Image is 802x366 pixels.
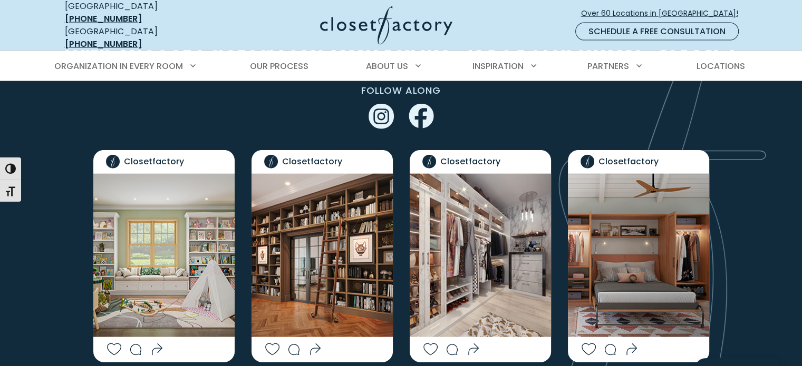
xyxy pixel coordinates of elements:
[575,23,739,41] a: Schedule a Free Consultation
[361,84,441,97] span: FOLLOW ALONG
[366,60,408,72] span: About Us
[369,110,394,122] a: Instagram
[124,155,184,168] span: Closetfactory
[472,60,524,72] span: Inspiration
[54,60,183,72] span: Organization in Every Room
[696,60,745,72] span: Locations
[65,38,142,50] a: [PHONE_NUMBER]
[587,60,629,72] span: Partners
[440,155,500,168] span: Closetfactory
[410,174,551,337] img: Elegant walk-in closet with marble-finished cabinetry, glass-front doors, and built-in lighting, ...
[282,155,342,168] span: Closetfactory
[320,6,452,45] img: Closet Factory Logo
[598,155,659,168] span: Closetfactory
[93,174,235,337] img: Bright and cheerful playroom with built-in white shelving, a window seat, and a children’s play t...
[47,52,756,81] nav: Primary Menu
[65,25,218,51] div: [GEOGRAPHIC_DATA]
[581,8,747,19] span: Over 60 Locations in [GEOGRAPHIC_DATA]!
[581,4,747,23] a: Over 60 Locations in [GEOGRAPHIC_DATA]!
[409,110,434,122] a: Facebook
[568,174,709,337] img: Modern bedroom with a wall bed flanked by custom built-in wardrobes and open shelving
[65,13,142,25] a: [PHONE_NUMBER]
[250,60,308,72] span: Our Process
[252,174,393,337] img: Custom floor-to-ceiling built-in bookcase with a sliding ladder in a home library featuring wood ...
